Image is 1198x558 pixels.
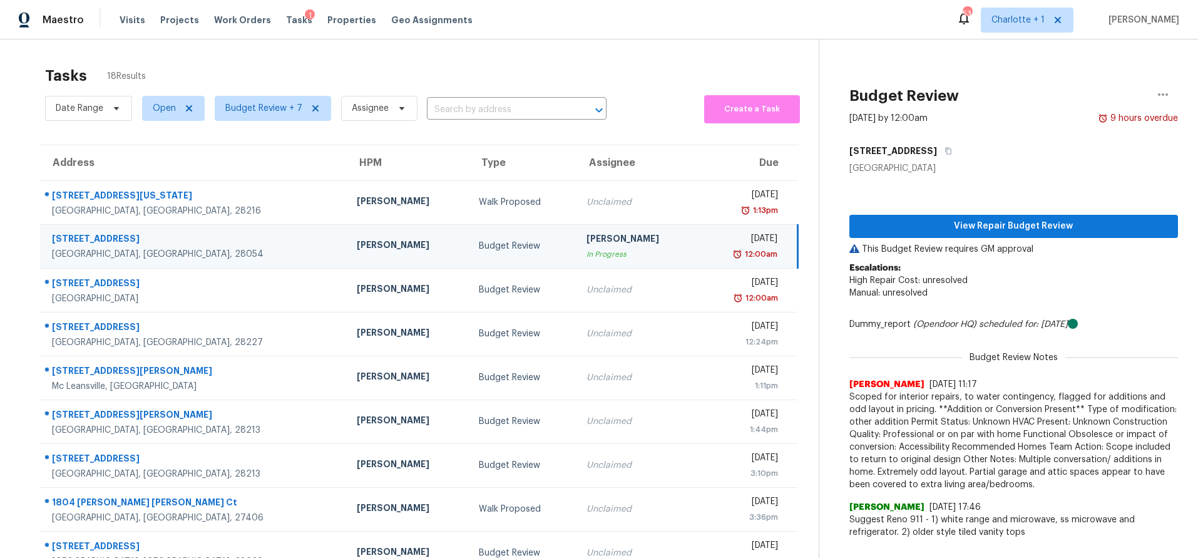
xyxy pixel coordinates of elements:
[52,540,337,555] div: [STREET_ADDRESS]
[286,16,312,24] span: Tasks
[52,452,337,468] div: [STREET_ADDRESS]
[963,8,971,20] div: 53
[479,503,566,515] div: Walk Proposed
[849,289,928,297] span: Manual: unresolved
[849,145,937,157] h5: [STREET_ADDRESS]
[52,205,337,217] div: [GEOGRAPHIC_DATA], [GEOGRAPHIC_DATA], 28216
[849,215,1178,238] button: View Repair Budget Review
[849,318,1178,331] div: Dummy_report
[849,501,924,514] span: [PERSON_NAME]
[357,326,459,342] div: [PERSON_NAME]
[52,189,337,205] div: [STREET_ADDRESS][US_STATE]
[849,276,968,285] span: High Repair Cost: unresolved
[357,458,459,473] div: [PERSON_NAME]
[743,292,778,304] div: 12:00am
[45,70,87,82] h2: Tasks
[929,380,977,389] span: [DATE] 11:17
[391,14,473,26] span: Geo Assignments
[709,320,778,336] div: [DATE]
[52,364,337,380] div: [STREET_ADDRESS][PERSON_NAME]
[357,414,459,430] div: [PERSON_NAME]
[469,145,576,180] th: Type
[859,219,1168,234] span: View Repair Budget Review
[479,240,566,252] div: Budget Review
[750,204,778,217] div: 1:13pm
[479,415,566,428] div: Budget Review
[586,232,689,248] div: [PERSON_NAME]
[849,162,1178,175] div: [GEOGRAPHIC_DATA]
[352,102,389,115] span: Assignee
[586,328,689,340] div: Unclaimed
[120,14,145,26] span: Visits
[153,102,176,115] span: Open
[357,502,459,517] div: [PERSON_NAME]
[56,102,103,115] span: Date Range
[52,292,337,305] div: [GEOGRAPHIC_DATA]
[586,459,689,472] div: Unclaimed
[709,539,778,555] div: [DATE]
[709,380,778,392] div: 1:11pm
[709,452,778,467] div: [DATE]
[357,282,459,298] div: [PERSON_NAME]
[1098,112,1108,125] img: Overdue Alarm Icon
[709,423,778,436] div: 1:44pm
[43,14,84,26] span: Maestro
[479,328,566,340] div: Budget Review
[357,195,459,210] div: [PERSON_NAME]
[305,9,315,22] div: 1
[52,408,337,424] div: [STREET_ADDRESS][PERSON_NAME]
[590,101,608,119] button: Open
[347,145,469,180] th: HPM
[849,90,959,102] h2: Budget Review
[586,248,689,261] div: In Progress
[52,380,337,393] div: Mc Leansville, [GEOGRAPHIC_DATA]
[586,196,689,209] div: Unclaimed
[52,248,337,261] div: [GEOGRAPHIC_DATA], [GEOGRAPHIC_DATA], 28054
[849,112,928,125] div: [DATE] by 12:00am
[740,204,750,217] img: Overdue Alarm Icon
[214,14,271,26] span: Work Orders
[52,496,337,512] div: 1804 [PERSON_NAME] [PERSON_NAME] Ct
[52,232,337,248] div: [STREET_ADDRESS]
[709,276,778,292] div: [DATE]
[479,196,566,209] div: Walk Proposed
[576,145,699,180] th: Assignee
[709,336,778,348] div: 12:24pm
[479,459,566,472] div: Budget Review
[709,232,777,248] div: [DATE]
[979,320,1068,329] i: scheduled for: [DATE]
[40,145,347,180] th: Address
[52,468,337,480] div: [GEOGRAPHIC_DATA], [GEOGRAPHIC_DATA], 28213
[52,277,337,292] div: [STREET_ADDRESS]
[849,514,1178,539] span: Suggest Reno 911 - 1) white range and microwave, ss microwave and refrigerator. 2) older style ti...
[742,248,777,261] div: 12:00am
[709,408,778,423] div: [DATE]
[586,503,689,515] div: Unclaimed
[710,102,794,116] span: Create a Task
[937,140,954,162] button: Copy Address
[52,512,337,524] div: [GEOGRAPHIC_DATA], [GEOGRAPHIC_DATA], 27406
[586,415,689,428] div: Unclaimed
[709,364,778,380] div: [DATE]
[929,503,981,512] span: [DATE] 17:46
[160,14,199,26] span: Projects
[991,14,1045,26] span: Charlotte + 1
[709,189,778,204] div: [DATE]
[586,371,689,384] div: Unclaimed
[704,95,800,123] button: Create a Task
[849,264,901,272] b: Escalations:
[479,284,566,296] div: Budget Review
[52,321,337,336] div: [STREET_ADDRESS]
[709,495,778,511] div: [DATE]
[225,102,302,115] span: Budget Review + 7
[586,284,689,296] div: Unclaimed
[849,243,1178,256] p: This Budget Review requires GM approval
[849,378,924,391] span: [PERSON_NAME]
[962,351,1065,364] span: Budget Review Notes
[732,248,742,261] img: Overdue Alarm Icon
[913,320,976,329] i: (Opendoor HQ)
[427,100,571,120] input: Search by address
[1103,14,1179,26] span: [PERSON_NAME]
[1108,112,1178,125] div: 9 hours overdue
[479,371,566,384] div: Budget Review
